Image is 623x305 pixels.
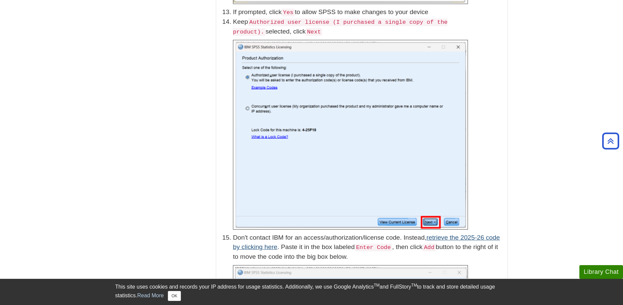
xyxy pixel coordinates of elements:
[137,293,164,298] a: Read More
[282,9,295,16] code: Yes
[233,40,468,230] img: 'Product Authorization' window, 'Authorized user license (I purchased a single copy of the produc...
[600,136,621,145] a: Back to Top
[233,18,447,36] code: Authorized user license (I purchased a single copy of the product).
[168,291,181,301] button: Close
[423,244,436,251] code: Add
[306,28,322,36] code: Next
[233,233,504,262] p: Don't contact IBM for an access/authorization/license code. Instead, . Paste it in the box labele...
[233,17,504,37] p: Keep selected, click
[233,7,504,17] li: If prompted, click to allow SPSS to make changes to your device
[374,283,379,288] sup: TM
[115,283,508,301] div: This site uses cookies and records your IP address for usage statistics. Additionally, we use Goo...
[411,283,417,288] sup: TM
[355,244,392,251] code: Enter Code
[579,265,623,279] button: Library Chat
